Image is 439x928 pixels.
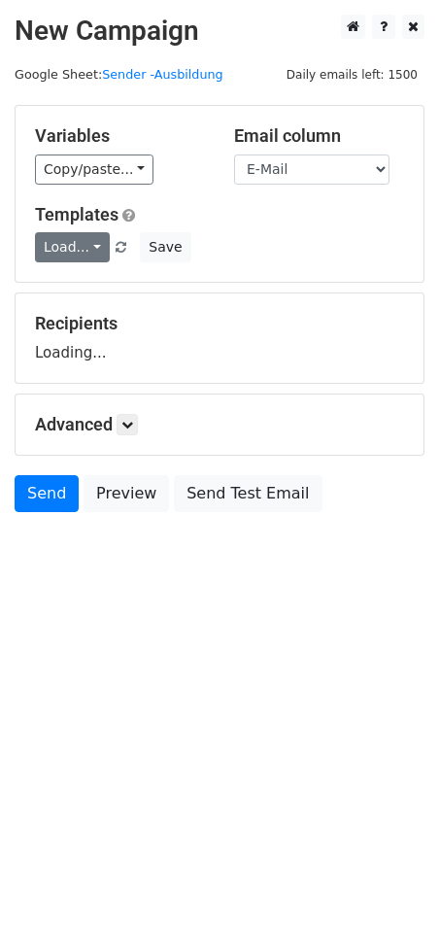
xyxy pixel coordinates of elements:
[280,64,424,86] span: Daily emails left: 1500
[342,835,439,928] div: Chat-Widget
[35,232,110,262] a: Load...
[234,125,404,147] h5: Email column
[35,125,205,147] h5: Variables
[342,835,439,928] iframe: Chat Widget
[35,313,404,363] div: Loading...
[84,475,169,512] a: Preview
[140,232,190,262] button: Save
[15,475,79,512] a: Send
[280,67,424,82] a: Daily emails left: 1500
[15,67,223,82] small: Google Sheet:
[35,155,153,185] a: Copy/paste...
[15,15,424,48] h2: New Campaign
[174,475,321,512] a: Send Test Email
[35,204,118,224] a: Templates
[35,313,404,334] h5: Recipients
[102,67,223,82] a: Sender -Ausbildung
[35,414,404,435] h5: Advanced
